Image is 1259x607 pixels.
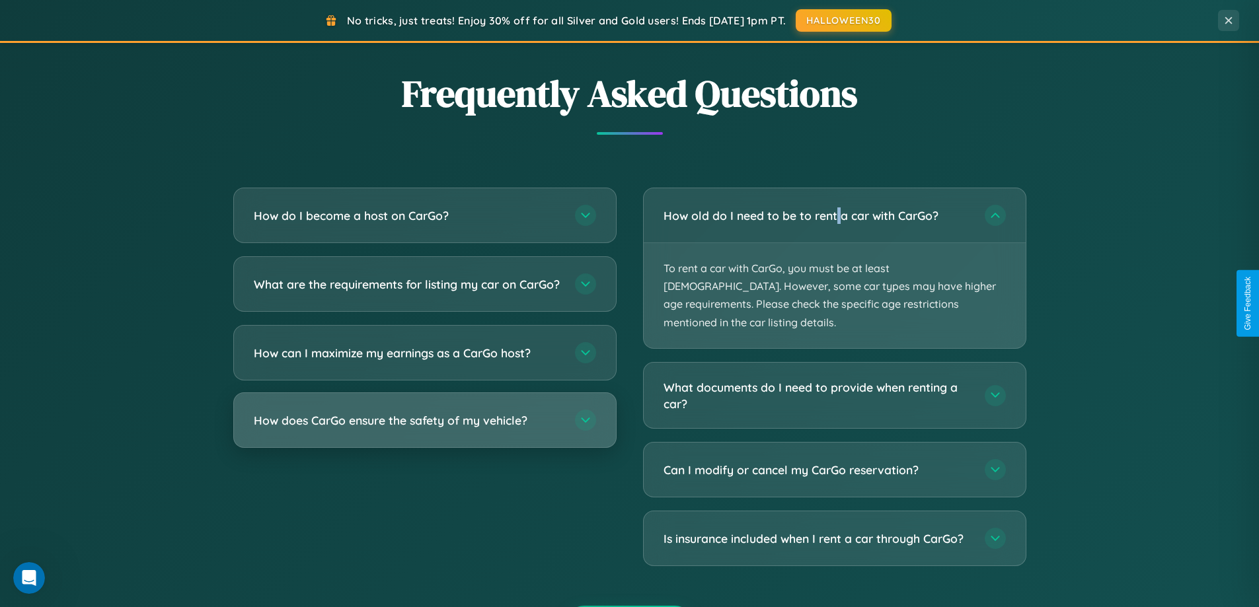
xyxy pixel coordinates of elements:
div: Give Feedback [1243,277,1252,330]
h3: How old do I need to be to rent a car with CarGo? [664,207,972,224]
span: No tricks, just treats! Enjoy 30% off for all Silver and Gold users! Ends [DATE] 1pm PT. [347,14,786,27]
h3: Is insurance included when I rent a car through CarGo? [664,530,972,547]
h2: Frequently Asked Questions [233,68,1026,119]
h3: What documents do I need to provide when renting a car? [664,379,972,411]
button: HALLOWEEN30 [796,9,892,32]
h3: Can I modify or cancel my CarGo reservation? [664,462,972,478]
h3: What are the requirements for listing my car on CarGo? [254,276,562,293]
h3: How do I become a host on CarGo? [254,207,562,224]
h3: How does CarGo ensure the safety of my vehicle? [254,412,562,429]
p: To rent a car with CarGo, you must be at least [DEMOGRAPHIC_DATA]. However, some car types may ha... [644,243,1026,348]
iframe: Intercom live chat [13,562,45,594]
h3: How can I maximize my earnings as a CarGo host? [254,345,562,361]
